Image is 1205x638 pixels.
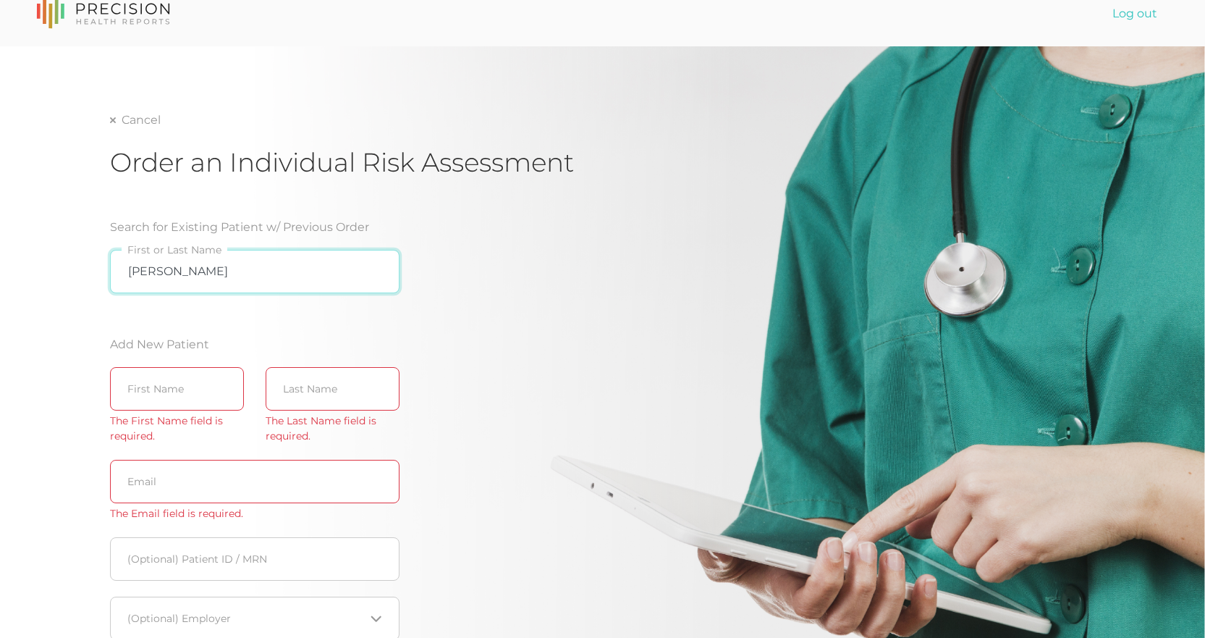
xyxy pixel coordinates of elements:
[110,367,244,411] input: First Name
[110,537,399,581] input: Patient ID / MRN
[110,336,399,353] label: Add New Patient
[110,460,399,503] input: Email
[110,219,369,236] label: Search for Existing Patient w/ Previous Order
[266,414,399,444] div: The Last Name field is required.
[110,414,244,444] div: The First Name field is required.
[128,611,365,626] input: Search for option
[110,113,161,127] a: Cancel
[110,506,399,521] div: The Email field is required.
[110,146,1095,178] h1: Order an Individual Risk Assessment
[110,250,399,293] input: First or Last Name
[266,367,399,411] input: Last Name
